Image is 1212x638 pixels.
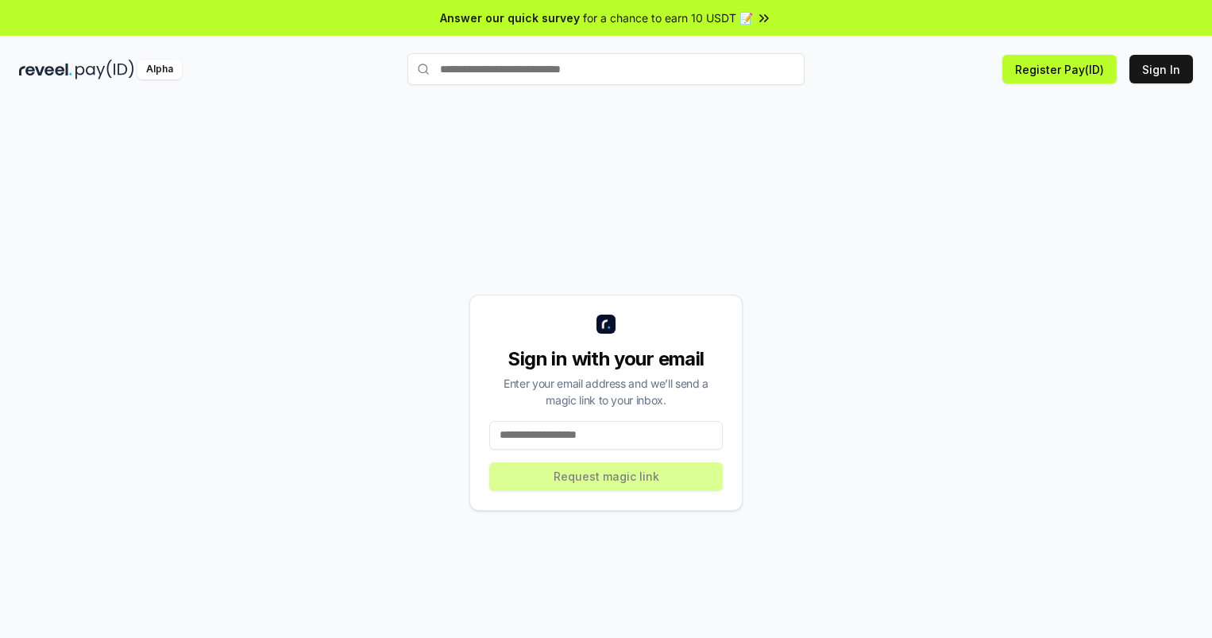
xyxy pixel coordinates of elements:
div: Enter your email address and we’ll send a magic link to your inbox. [489,375,723,408]
img: reveel_dark [19,60,72,79]
span: for a chance to earn 10 USDT 📝 [583,10,753,26]
span: Answer our quick survey [440,10,580,26]
img: pay_id [75,60,134,79]
div: Sign in with your email [489,346,723,372]
img: logo_small [596,315,616,334]
div: Alpha [137,60,182,79]
button: Register Pay(ID) [1002,55,1117,83]
button: Sign In [1129,55,1193,83]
